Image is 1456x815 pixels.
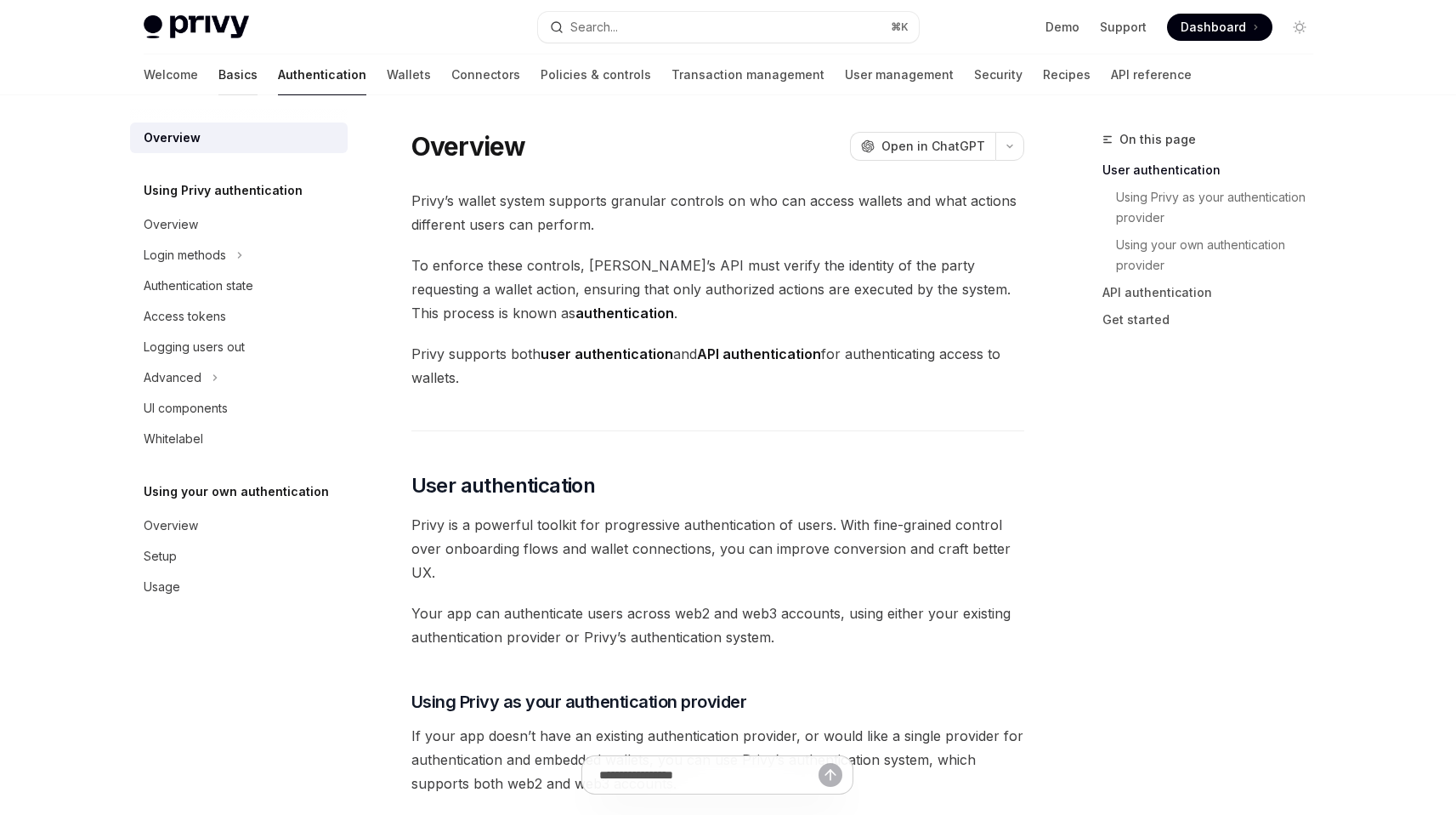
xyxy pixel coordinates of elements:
[1181,19,1246,36] span: Dashboard
[819,763,842,787] button: Send message
[1167,14,1272,41] a: Dashboard
[881,138,985,155] span: Open in ChatGPT
[130,209,348,240] a: Overview
[451,54,520,95] a: Connectors
[1043,54,1091,95] a: Recipes
[845,54,954,95] a: User management
[570,17,618,37] div: Search...
[1286,14,1313,41] button: Toggle dark mode
[130,332,348,362] a: Logging users out
[144,577,180,597] div: Usage
[130,572,348,602] a: Usage
[1116,184,1327,231] a: Using Privy as your authentication provider
[144,306,226,327] div: Access tokens
[411,601,1024,649] span: Your app can authenticate users across web2 and web3 accounts, using either your existing authent...
[144,128,201,148] div: Overview
[411,131,526,162] h1: Overview
[130,301,348,332] a: Access tokens
[130,123,348,153] a: Overview
[411,342,1024,390] span: Privy supports both and for authenticating access to wallets.
[974,54,1023,95] a: Security
[1116,231,1327,279] a: Using your own authentication provider
[144,54,198,95] a: Welcome
[130,541,348,572] a: Setup
[130,424,348,454] a: Whitelabel
[671,54,824,95] a: Transaction management
[411,724,1024,795] span: If your app doesn’t have an existing authentication provider, or would like a single provider for...
[144,15,249,39] img: light logo
[144,516,198,536] div: Overview
[144,276,253,296] div: Authentication state
[278,54,366,95] a: Authentication
[891,20,909,34] span: ⌘ K
[130,271,348,301] a: Authentication state
[218,54,258,95] a: Basics
[144,546,177,567] div: Setup
[411,690,747,714] span: Using Privy as your authentication provider
[1102,306,1327,333] a: Get started
[144,429,203,449] div: Whitelabel
[1102,279,1327,306] a: API authentication
[130,510,348,541] a: Overview
[1119,129,1196,150] span: On this page
[1102,157,1327,184] a: User authentication
[144,368,201,388] div: Advanced
[411,513,1024,584] span: Privy is a powerful toolkit for progressive authentication of users. With fine-grained control ov...
[387,54,431,95] a: Wallets
[130,393,348,424] a: UI components
[541,345,673,362] strong: user authentication
[144,337,245,357] div: Logging users out
[411,472,596,499] span: User authentication
[1111,54,1192,95] a: API reference
[541,54,651,95] a: Policies & controls
[144,245,226,265] div: Login methods
[697,345,821,362] strong: API authentication
[1045,19,1079,36] a: Demo
[411,189,1024,237] span: Privy’s wallet system supports granular controls on who can access wallets and what actions diffe...
[575,305,674,322] strong: authentication
[144,398,228,419] div: UI components
[538,12,919,43] button: Search...⌘K
[850,132,995,161] button: Open in ChatGPT
[1100,19,1147,36] a: Support
[144,482,329,502] h5: Using your own authentication
[411,254,1024,325] span: To enforce these controls, [PERSON_NAME]’s API must verify the identity of the party requesting a...
[144,214,198,235] div: Overview
[144,180,303,201] h5: Using Privy authentication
